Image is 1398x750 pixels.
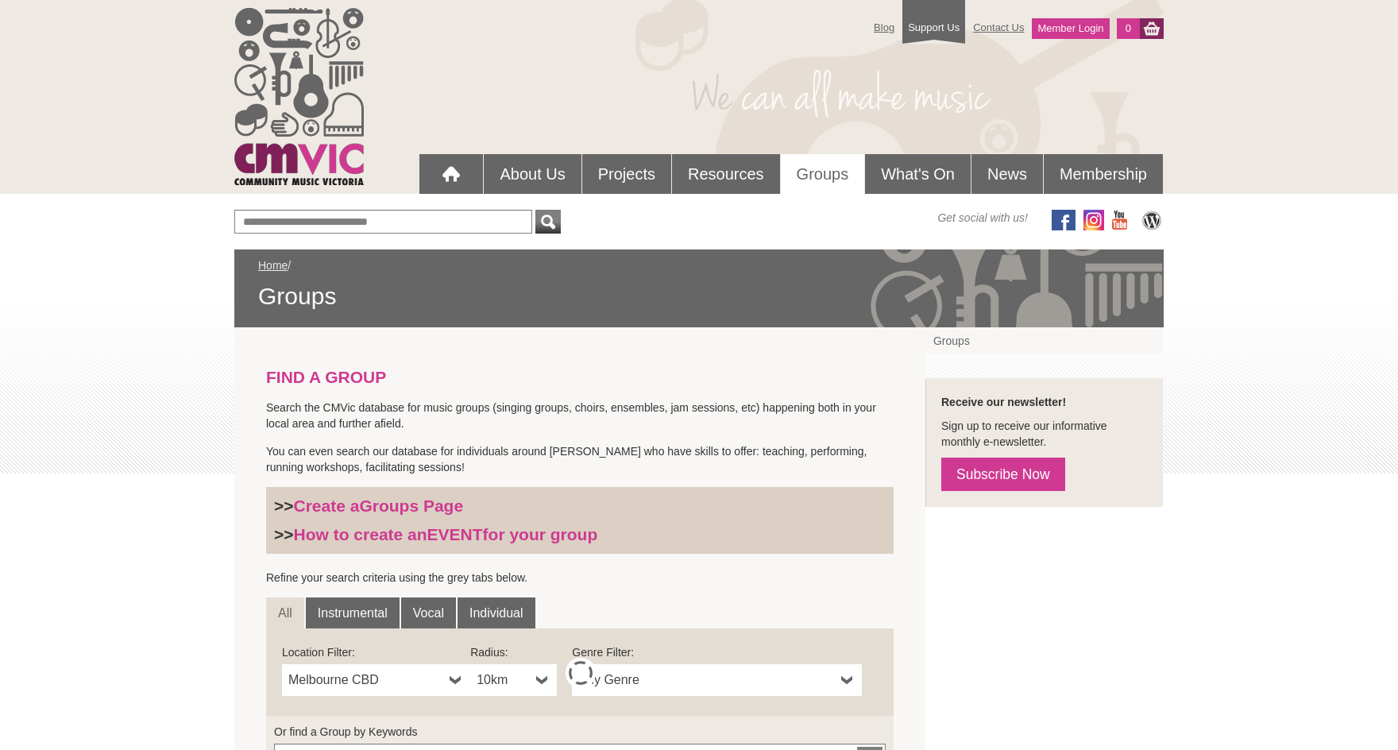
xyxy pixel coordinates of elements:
a: 0 [1117,18,1140,39]
a: Subscribe Now [941,458,1065,491]
a: News [971,154,1043,194]
a: 10km [470,664,557,696]
img: icon-instagram.png [1083,210,1104,230]
label: Radius: [470,644,557,660]
span: 10km [477,671,530,690]
a: Resources [672,154,780,194]
div: / [258,257,1140,311]
h3: >> [274,524,886,545]
label: Location Filter: [282,644,470,660]
label: Or find a Group by Keywords [274,724,886,740]
strong: Receive our newsletter! [941,396,1066,408]
span: Any Genre [578,671,835,690]
a: Contact Us [965,14,1032,41]
a: Any Genre [572,664,862,696]
a: Membership [1044,154,1163,194]
strong: EVENT [427,525,483,543]
a: Home [258,259,288,272]
p: You can even search our database for individuals around [PERSON_NAME] who have skills to offer: t... [266,443,894,475]
span: Get social with us! [937,210,1028,226]
strong: Groups Page [359,497,463,515]
a: Projects [582,154,671,194]
a: Melbourne CBD [282,664,470,696]
p: Search the CMVic database for music groups (singing groups, choirs, ensembles, jam sessions, etc)... [266,400,894,431]
img: CMVic Blog [1140,210,1164,230]
a: Instrumental [306,597,400,629]
a: Vocal [401,597,456,629]
span: Groups [258,281,1140,311]
a: Blog [866,14,902,41]
p: Sign up to receive our informative monthly e-newsletter. [941,418,1147,450]
a: All [266,597,304,629]
a: What's On [865,154,971,194]
a: Groups [781,154,865,194]
a: Individual [458,597,535,629]
a: Groups [925,327,1163,354]
a: Member Login [1032,18,1109,39]
h3: >> [274,496,886,516]
p: Refine your search criteria using the grey tabs below. [266,570,894,586]
span: Melbourne CBD [288,671,443,690]
a: About Us [484,154,581,194]
a: Create aGroups Page [294,497,464,515]
strong: FIND A GROUP [266,368,386,386]
a: How to create anEVENTfor your group [294,525,598,543]
img: cmvic_logo.png [234,8,364,185]
label: Genre Filter: [572,644,862,660]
